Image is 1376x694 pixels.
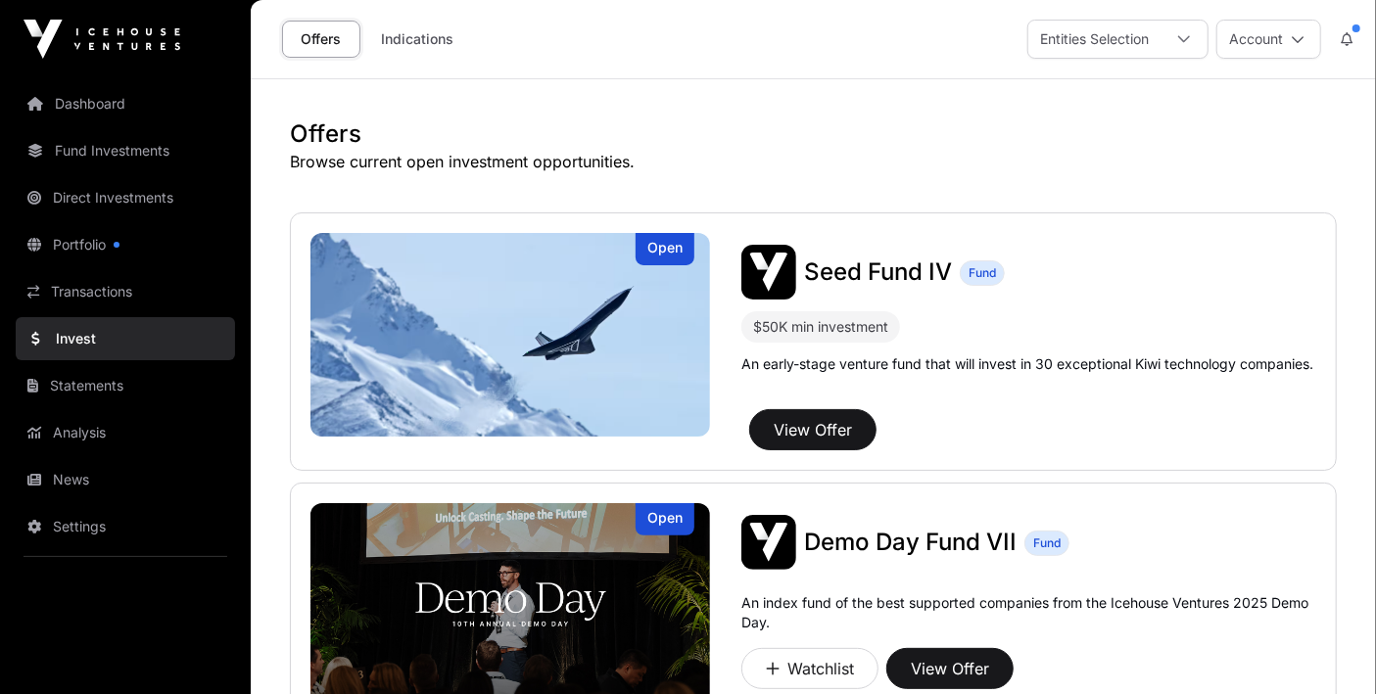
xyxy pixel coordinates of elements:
[804,528,1017,556] span: Demo Day Fund VII
[741,245,796,300] img: Seed Fund IV
[636,233,694,265] div: Open
[282,21,360,58] a: Offers
[16,411,235,454] a: Analysis
[1216,20,1321,59] button: Account
[749,409,877,450] button: View Offer
[741,593,1316,632] p: An index fund of the best supported companies from the Icehouse Ventures 2025 Demo Day.
[368,21,466,58] a: Indications
[16,317,235,360] a: Invest
[16,82,235,125] a: Dashboard
[753,315,888,339] div: $50K min investment
[741,515,796,570] img: Demo Day Fund VII
[741,354,1313,374] p: An early-stage venture fund that will invest in 30 exceptional Kiwi technology companies.
[804,257,952,286] span: Seed Fund IV
[16,270,235,313] a: Transactions
[310,233,710,437] a: Seed Fund IVOpen
[16,505,235,548] a: Settings
[290,118,1337,150] h1: Offers
[16,129,235,172] a: Fund Investments
[804,256,952,288] a: Seed Fund IV
[24,20,180,59] img: Icehouse Ventures Logo
[741,648,878,689] button: Watchlist
[1033,535,1061,551] span: Fund
[16,176,235,219] a: Direct Investments
[969,265,996,281] span: Fund
[741,311,900,343] div: $50K min investment
[1028,21,1161,58] div: Entities Selection
[886,648,1014,689] button: View Offer
[636,503,694,535] div: Open
[16,458,235,501] a: News
[804,527,1017,558] a: Demo Day Fund VII
[310,233,710,437] img: Seed Fund IV
[290,150,1337,173] p: Browse current open investment opportunities.
[16,223,235,266] a: Portfolio
[16,364,235,407] a: Statements
[1278,600,1376,694] iframe: Chat Widget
